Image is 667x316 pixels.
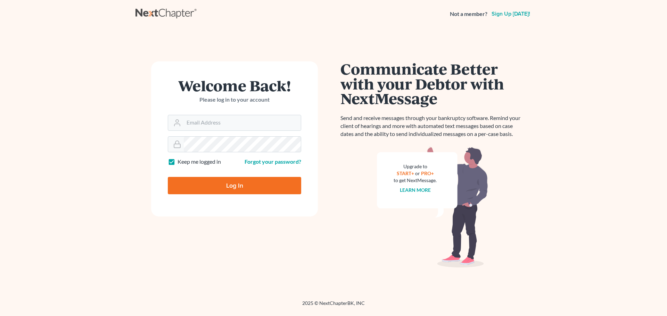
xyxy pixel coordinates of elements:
[394,177,437,184] div: to get NextMessage.
[340,61,525,106] h1: Communicate Better with your Debtor with NextMessage
[450,10,487,18] strong: Not a member?
[421,170,434,176] a: PRO+
[400,187,431,193] a: Learn more
[168,177,301,194] input: Log In
[245,158,301,165] a: Forgot your password?
[184,115,301,130] input: Email Address
[178,158,221,166] label: Keep me logged in
[340,114,525,138] p: Send and receive messages through your bankruptcy software. Remind your client of hearings and mo...
[397,170,414,176] a: START+
[377,146,488,268] img: nextmessage_bg-59042aed3d76b12b5cd301f8e5b87938c9018125f34e5fa2b7a6b67550977c72.svg
[394,163,437,170] div: Upgrade to
[168,78,301,93] h1: Welcome Back!
[415,170,420,176] span: or
[168,96,301,104] p: Please log in to your account
[135,300,532,312] div: 2025 © NextChapterBK, INC
[490,11,532,17] a: Sign up [DATE]!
